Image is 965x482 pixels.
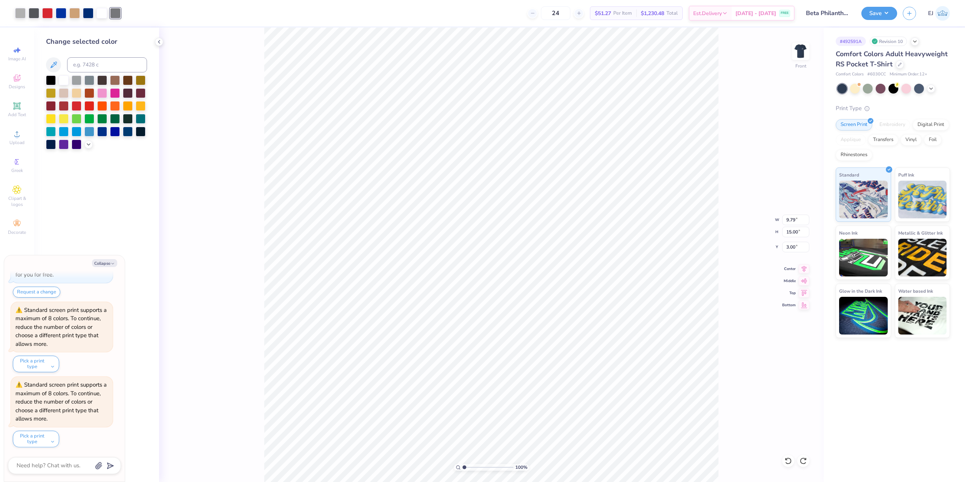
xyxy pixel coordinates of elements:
[666,9,678,17] span: Total
[67,57,147,72] input: e.g. 7428 c
[901,134,922,146] div: Vinyl
[913,119,949,130] div: Digital Print
[839,287,882,295] span: Glow in the Dark Ink
[898,229,943,237] span: Metallic & Glitter Ink
[8,56,26,62] span: Image AI
[4,195,30,207] span: Clipart & logos
[595,9,611,17] span: $51.27
[898,239,947,276] img: Metallic & Glitter Ink
[613,9,632,17] span: Per Item
[515,464,527,471] span: 100 %
[839,229,858,237] span: Neon Ink
[928,6,950,21] a: EJ
[890,71,927,78] span: Minimum Order: 12 +
[15,306,107,348] div: Standard screen print supports a maximum of 8 colors. To continue, reduce the number of colors or...
[15,381,107,422] div: Standard screen print supports a maximum of 8 colors. To continue, reduce the number of colors or...
[541,6,570,20] input: – –
[693,9,722,17] span: Est. Delivery
[839,297,888,335] img: Glow in the Dark Ink
[898,171,914,179] span: Puff Ink
[898,287,933,295] span: Water based Ink
[782,290,796,296] span: Top
[836,49,948,69] span: Comfort Colors Adult Heavyweight RS Pocket T-Shirt
[9,84,25,90] span: Designs
[839,171,859,179] span: Standard
[924,134,942,146] div: Foil
[13,431,59,447] button: Pick a print type
[836,134,866,146] div: Applique
[928,9,933,18] span: EJ
[836,37,866,46] div: # 492591A
[782,278,796,284] span: Middle
[839,181,888,218] img: Standard
[92,259,117,267] button: Collapse
[935,6,950,21] img: Edgardo Jr
[11,167,23,173] span: Greek
[13,356,59,372] button: Pick a print type
[839,239,888,276] img: Neon Ink
[867,71,886,78] span: # 6030CC
[8,229,26,235] span: Decorate
[836,149,872,161] div: Rhinestones
[735,9,776,17] span: [DATE] - [DATE]
[782,266,796,272] span: Center
[795,63,806,69] div: Front
[868,134,898,146] div: Transfers
[13,287,60,298] button: Request a change
[641,9,664,17] span: $1,230.48
[870,37,907,46] div: Revision 10
[46,37,147,47] div: Change selected color
[875,119,910,130] div: Embroidery
[898,297,947,335] img: Water based Ink
[898,181,947,218] img: Puff Ink
[836,104,950,113] div: Print Type
[800,6,856,21] input: Untitled Design
[793,44,808,59] img: Front
[8,112,26,118] span: Add Text
[781,11,789,16] span: FREE
[861,7,897,20] button: Save
[9,140,25,146] span: Upload
[782,302,796,308] span: Bottom
[836,119,872,130] div: Screen Print
[836,71,864,78] span: Comfort Colors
